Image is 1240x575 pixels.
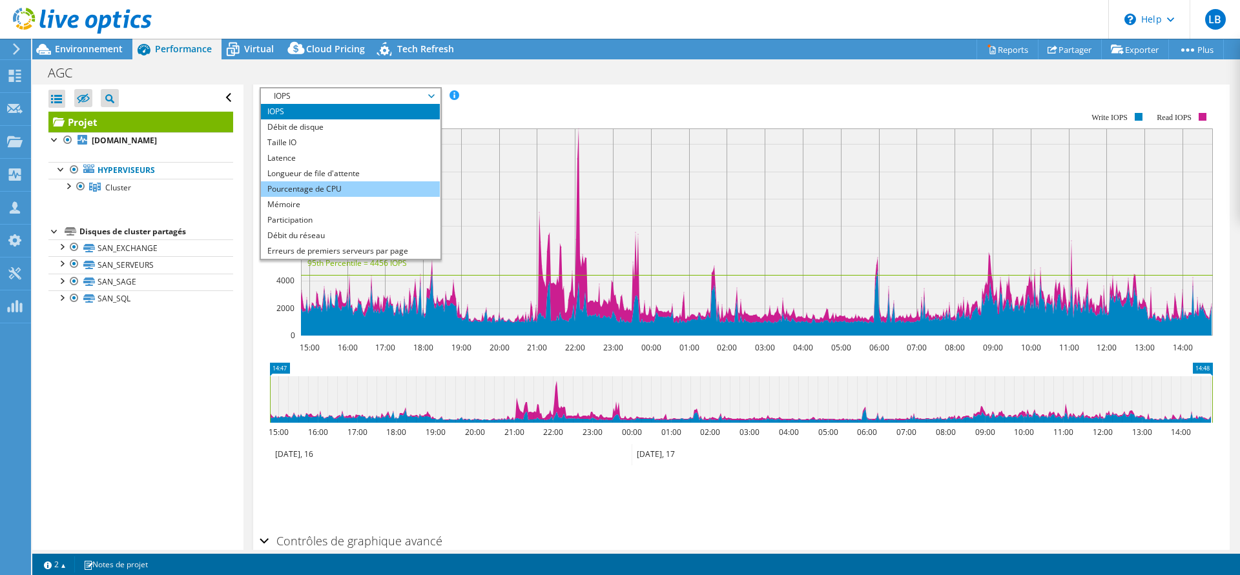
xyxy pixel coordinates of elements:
[48,162,233,179] a: Hyperviseurs
[48,239,233,256] a: SAN_EXCHANGE
[35,556,75,572] a: 2
[48,290,233,307] a: SAN_SQL
[261,228,440,243] li: Débit du réseau
[267,88,433,104] span: IOPS
[261,181,440,197] li: Pourcentage de CPU
[55,43,123,55] span: Environnement
[105,182,131,193] span: Cluster
[755,342,775,353] text: 03:00
[1038,39,1102,59] a: Partager
[1173,342,1193,353] text: 14:00
[413,342,433,353] text: 18:00
[347,427,367,438] text: 17:00
[1014,427,1034,438] text: 10:00
[48,274,233,290] a: SAN_SAGE
[739,427,759,438] text: 03:00
[1168,39,1224,59] a: Plus
[261,243,440,259] li: Erreurs de premiers serveurs par page
[1171,427,1191,438] text: 14:00
[300,342,320,353] text: 15:00
[603,342,623,353] text: 23:00
[1021,342,1041,353] text: 10:00
[426,427,446,438] text: 19:00
[79,224,233,239] div: Disques de cluster partagés
[1157,113,1192,122] text: Read IOPS
[831,342,851,353] text: 05:00
[42,66,92,80] h1: AGC
[490,342,510,353] text: 20:00
[1097,342,1117,353] text: 12:00
[779,427,799,438] text: 04:00
[1059,342,1079,353] text: 11:00
[907,342,927,353] text: 07:00
[869,342,889,353] text: 06:00
[1053,427,1073,438] text: 11:00
[717,342,737,353] text: 02:00
[661,427,681,438] text: 01:00
[936,427,956,438] text: 08:00
[155,43,212,55] span: Performance
[276,275,294,286] text: 4000
[276,303,294,314] text: 2000
[700,427,720,438] text: 02:00
[306,43,365,55] span: Cloud Pricing
[857,427,877,438] text: 06:00
[261,135,440,150] li: Taille IO
[261,166,440,181] li: Longueur de file d'attente
[260,528,442,554] h2: Contrôles de graphique avancé
[261,119,440,135] li: Débit de disque
[74,556,157,572] a: Notes de projet
[504,427,524,438] text: 21:00
[1124,14,1136,25] svg: \n
[543,427,563,438] text: 22:00
[976,39,1038,59] a: Reports
[1091,113,1128,122] text: Write IOPS
[375,342,395,353] text: 17:00
[291,330,295,341] text: 0
[269,427,289,438] text: 15:00
[679,342,699,353] text: 01:00
[583,427,603,438] text: 23:00
[261,197,440,212] li: Mémoire
[793,342,813,353] text: 04:00
[896,427,916,438] text: 07:00
[1132,427,1152,438] text: 13:00
[48,112,233,132] a: Projet
[92,135,157,146] b: [DOMAIN_NAME]
[48,256,233,273] a: SAN_SERVEURS
[622,427,642,438] text: 00:00
[386,427,406,438] text: 18:00
[1093,427,1113,438] text: 12:00
[244,43,274,55] span: Virtual
[818,427,838,438] text: 05:00
[48,132,233,149] a: [DOMAIN_NAME]
[465,427,485,438] text: 20:00
[983,342,1003,353] text: 09:00
[397,43,454,55] span: Tech Refresh
[261,150,440,166] li: Latence
[261,104,440,119] li: IOPS
[451,342,471,353] text: 19:00
[1135,342,1155,353] text: 13:00
[641,342,661,353] text: 00:00
[261,212,440,228] li: Participation
[975,427,995,438] text: 09:00
[308,427,328,438] text: 16:00
[945,342,965,353] text: 08:00
[307,257,407,268] text: 95th Percentile = 4456 IOPS
[338,342,358,353] text: 16:00
[527,342,547,353] text: 21:00
[48,179,233,196] a: Cluster
[1205,9,1226,30] span: LB
[1101,39,1169,59] a: Exporter
[565,342,585,353] text: 22:00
